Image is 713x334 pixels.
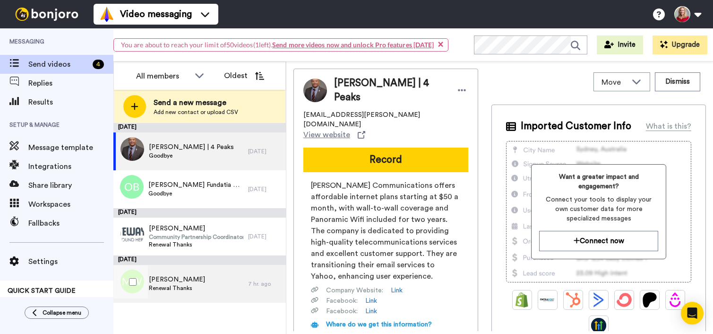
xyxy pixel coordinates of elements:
span: Renewal Thanks [149,241,243,248]
span: Video messaging [120,8,192,21]
a: Link [391,286,403,295]
span: Want a greater impact and engagement? [539,172,658,191]
span: Goodbye [148,190,243,197]
a: Link [365,296,377,306]
button: Record [303,148,468,172]
span: Send a new message [154,97,238,108]
span: Company Website : [326,286,383,295]
span: [PERSON_NAME] | 4 Peaks [149,142,234,152]
img: Image of Jim McGuire | 4 Peaks [303,79,327,102]
span: Facebook : [326,296,358,306]
div: 4 [93,60,104,69]
button: Close [438,39,443,49]
img: GoHighLevel [591,318,606,333]
span: Facebook : [326,307,358,316]
div: [DATE] [113,255,286,265]
img: Hubspot [566,292,581,308]
span: Integrations [28,161,113,172]
span: Settings [28,256,113,267]
span: Goodbye [149,152,234,159]
span: Where do we get this information? [326,321,432,328]
button: Invite [597,35,643,54]
span: [PERSON_NAME] Fundatia Crestina Ethos [148,180,243,190]
img: ConvertKit [617,292,632,308]
button: Connect now [539,231,658,251]
span: View website [303,129,350,141]
img: Ontraport [540,292,555,308]
button: Dismiss [655,72,700,91]
span: Renewal Thanks [149,284,205,292]
span: Connect your tools to display your own customer data for more specialized messages [539,195,658,223]
div: What is this? [646,121,691,132]
span: Imported Customer Info [521,119,631,133]
img: Shopify [515,292,530,308]
span: Move [601,77,627,88]
span: QUICK START GUIDE [8,288,76,294]
img: vm-color.svg [99,7,114,22]
span: Results [28,97,113,108]
span: You are about to reach your limit of 50 videos( 1 left). [121,41,434,49]
div: [DATE] [248,185,281,193]
span: Message template [28,142,113,153]
span: Send videos [28,59,89,70]
button: Collapse menu [25,307,89,319]
div: [DATE] [113,123,286,132]
div: Open Intercom Messenger [681,302,704,325]
span: [PERSON_NAME] | 4 Peaks [334,76,446,105]
div: 7 hr. ago [248,280,281,288]
img: bj-logo-header-white.svg [11,8,82,21]
img: ActiveCampaign [591,292,606,308]
button: Upgrade [653,35,707,54]
img: Drip [668,292,683,308]
button: Oldest [217,66,271,85]
div: All members [136,70,190,82]
span: Community Partnership Coordinator [149,233,243,241]
span: [PERSON_NAME] [149,224,243,233]
img: ba47d5cf-a4af-4236-9b86-a6a58995320b.png [120,222,144,246]
span: [EMAIL_ADDRESS][PERSON_NAME][DOMAIN_NAME] [303,110,468,129]
span: Collapse menu [43,309,81,316]
a: View website [303,129,365,141]
div: [DATE] [113,208,286,218]
img: ob.png [120,175,144,199]
a: Send more videos now and unlock Pro features [DATE] [272,41,434,49]
img: 059e972c-2378-4b56-817d-accb368121ad.jpg [120,137,144,161]
span: [PERSON_NAME] [149,275,205,284]
span: Replies [28,78,113,89]
div: [DATE] [248,233,281,240]
span: Add new contact or upload CSV [154,108,238,116]
span: [PERSON_NAME] Communications offers affordable internet plans starting at $50 a month, with wall-... [311,180,461,282]
div: [DATE] [248,148,281,155]
span: Fallbacks [28,218,113,229]
span: Workspaces [28,199,113,210]
span: Share library [28,180,113,191]
img: Patreon [642,292,657,308]
a: Link [365,307,377,316]
span: × [438,39,443,49]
